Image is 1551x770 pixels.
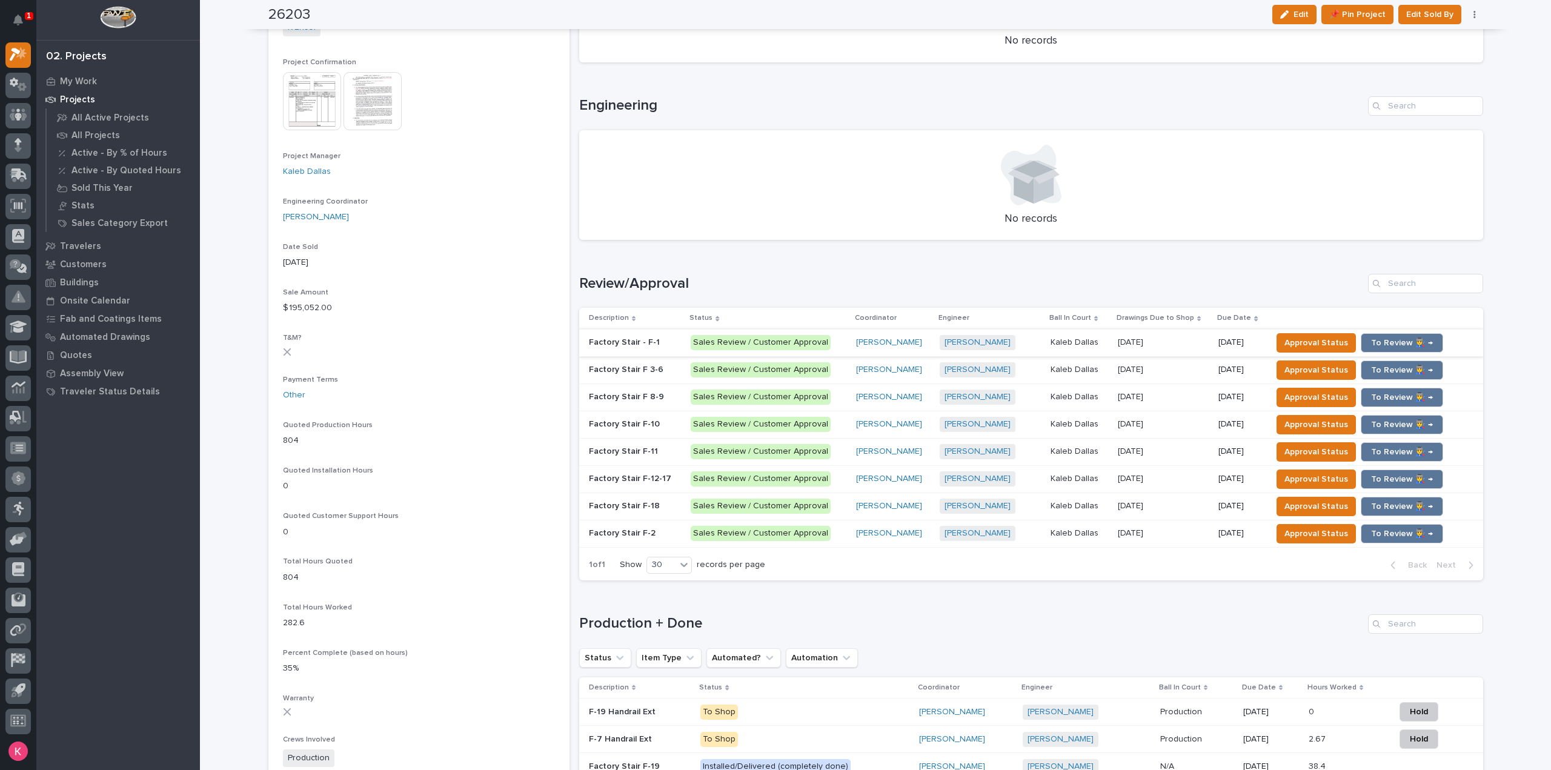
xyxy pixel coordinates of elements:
p: Factory Stair F-18 [589,499,662,511]
span: Approval Status [1284,417,1348,432]
p: Quotes [60,350,92,361]
tr: Factory Stair F-11Factory Stair F-11 Sales Review / Customer Approval[PERSON_NAME] [PERSON_NAME] ... [579,438,1483,465]
span: Percent Complete (based on hours) [283,649,408,657]
a: [PERSON_NAME] [856,365,922,375]
span: Date Sold [283,244,318,251]
p: [DATE] [1118,471,1146,484]
span: Hold [1410,705,1428,719]
p: [DATE] [1118,444,1146,457]
span: Crews Involved [283,736,335,743]
p: [DATE] [1218,446,1261,457]
span: Edit Sold By [1406,7,1453,22]
span: To Review 👨‍🏭 → [1371,499,1433,514]
tr: F-7 Handrail ExtF-7 Handrail Ext To Shop[PERSON_NAME] [PERSON_NAME] ProductionProduction [DATE]2.... [579,726,1483,753]
button: Approval Status [1277,497,1356,516]
a: Sales Category Export [47,214,200,231]
a: All Active Projects [47,109,200,126]
a: Kaleb Dallas [283,165,331,178]
button: To Review 👨‍🏭 → [1361,524,1443,543]
p: Coordinator [918,681,960,694]
p: Active - By Quoted Hours [71,165,181,176]
button: Automated? [706,648,781,668]
p: Fab and Coatings Items [60,314,162,325]
p: Factory Stair F-12-17 [589,471,674,484]
tr: Factory Stair F-2Factory Stair F-2 Sales Review / Customer Approval[PERSON_NAME] [PERSON_NAME] Ka... [579,520,1483,547]
div: Sales Review / Customer Approval [691,417,831,432]
p: My Work [60,76,97,87]
p: Production [1160,705,1204,717]
button: To Review 👨‍🏭 → [1361,333,1443,353]
button: To Review 👨‍🏭 → [1361,442,1443,462]
button: users-avatar [5,738,31,764]
p: 804 [283,434,555,447]
a: [PERSON_NAME] [919,707,985,717]
tr: Factory Stair F-12-17Factory Stair F-12-17 Sales Review / Customer Approval[PERSON_NAME] [PERSON_... [579,465,1483,493]
p: [DATE] [1218,528,1261,539]
span: Project Manager [283,153,340,160]
button: To Review 👨‍🏭 → [1361,415,1443,434]
p: [DATE] [1218,365,1261,375]
button: Status [579,648,631,668]
p: Factory Stair F-2 [589,526,658,539]
p: Factory Stair F-11 [589,444,660,457]
a: Active - By % of Hours [47,144,200,161]
span: Hold [1410,732,1428,746]
p: Factory Stair F-10 [589,417,662,430]
div: Search [1368,614,1483,634]
input: Search [1368,96,1483,116]
p: Buildings [60,277,99,288]
span: Sale Amount [283,289,328,296]
p: [DATE] [1218,392,1261,402]
a: Other [283,389,305,402]
div: Notifications1 [15,15,31,34]
p: [DATE] [1118,499,1146,511]
a: [PERSON_NAME] [945,392,1011,402]
tr: F-19 Handrail ExtF-19 Handrail Ext To Shop[PERSON_NAME] [PERSON_NAME] ProductionProduction [DATE]... [579,699,1483,726]
p: Kaleb Dallas [1051,526,1101,539]
div: Sales Review / Customer Approval [691,335,831,350]
button: To Review 👨‍🏭 → [1361,388,1443,407]
span: Approval Status [1284,526,1348,541]
div: Sales Review / Customer Approval [691,444,831,459]
span: Approval Status [1284,472,1348,486]
a: Projects [36,90,200,108]
a: [PERSON_NAME] [945,337,1011,348]
button: Item Type [636,648,702,668]
p: [DATE] [1218,337,1261,348]
a: [PERSON_NAME] [945,474,1011,484]
button: 📌 Pin Project [1321,5,1393,24]
tr: Factory Stair - F-1Factory Stair - F-1 Sales Review / Customer Approval[PERSON_NAME] [PERSON_NAME... [579,329,1483,356]
span: Engineering Coordinator [283,198,368,205]
span: Quoted Installation Hours [283,467,373,474]
p: 0 [283,480,555,493]
div: Sales Review / Customer Approval [691,390,831,405]
p: [DATE] [283,256,555,269]
a: Stats [47,197,200,214]
p: 1 [27,12,31,20]
a: [PERSON_NAME] [1028,707,1094,717]
p: Engineer [938,311,969,325]
span: Warranty [283,695,314,702]
tr: Factory Stair F 3-6Factory Stair F 3-6 Sales Review / Customer Approval[PERSON_NAME] [PERSON_NAME... [579,356,1483,383]
h1: Review/Approval [579,275,1363,293]
p: Ball In Court [1049,311,1091,325]
span: Approval Status [1284,363,1348,377]
a: [PERSON_NAME] [856,501,922,511]
button: Hold [1400,702,1438,722]
a: [PERSON_NAME] [945,528,1011,539]
a: Buildings [36,273,200,291]
span: Approval Status [1284,445,1348,459]
p: [DATE] [1218,419,1261,430]
p: [DATE] [1218,501,1261,511]
button: Approval Status [1277,360,1356,380]
a: Active - By Quoted Hours [47,162,200,179]
span: To Review 👨‍🏭 → [1371,526,1433,541]
a: Customers [36,255,200,273]
p: Kaleb Dallas [1051,417,1101,430]
p: All Active Projects [71,113,149,124]
span: Payment Terms [283,376,338,383]
p: Engineer [1021,681,1052,694]
span: T&M? [283,334,302,342]
p: Travelers [60,241,101,252]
